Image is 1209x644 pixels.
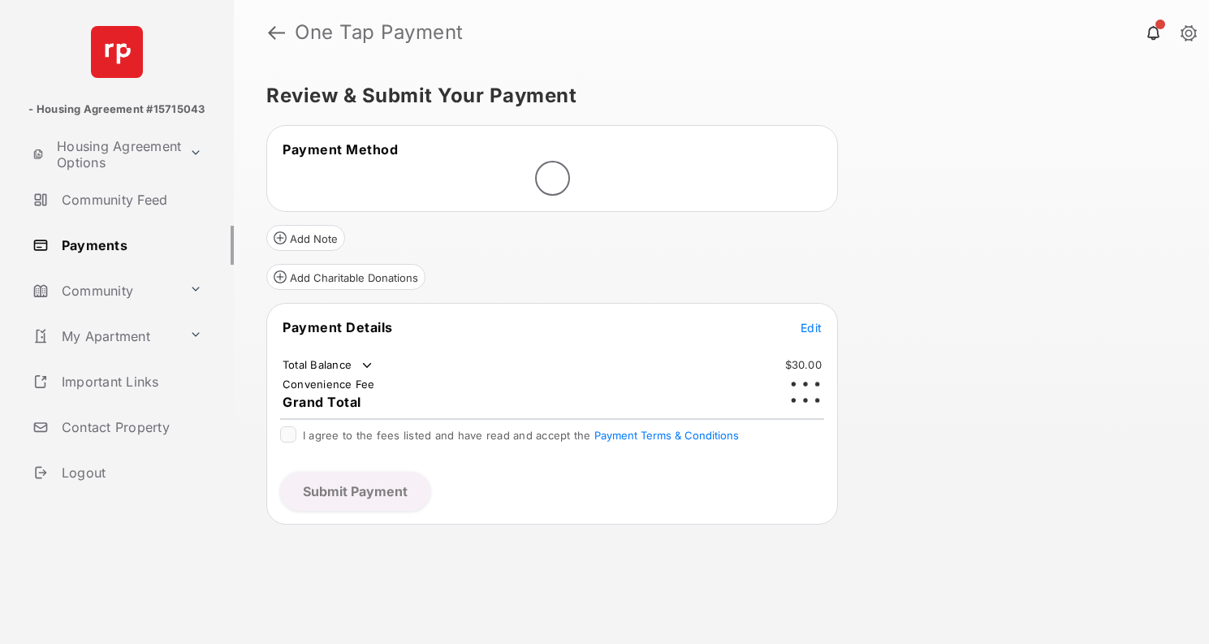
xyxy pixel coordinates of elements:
[266,86,1164,106] h5: Review & Submit Your Payment
[282,357,375,374] td: Total Balance
[283,141,398,158] span: Payment Method
[266,225,345,251] button: Add Note
[26,362,209,401] a: Important Links
[283,394,361,410] span: Grand Total
[280,472,430,511] button: Submit Payment
[26,408,234,447] a: Contact Property
[26,226,234,265] a: Payments
[91,26,143,78] img: svg+xml;base64,PHN2ZyB4bWxucz0iaHR0cDovL3d3dy53My5vcmcvMjAwMC9zdmciIHdpZHRoPSI2NCIgaGVpZ2h0PSI2NC...
[282,377,376,391] td: Convenience Fee
[801,319,822,335] button: Edit
[594,429,739,442] button: I agree to the fees listed and have read and accept the
[266,264,425,290] button: Add Charitable Donations
[26,317,183,356] a: My Apartment
[26,453,234,492] a: Logout
[26,135,183,174] a: Housing Agreement Options
[303,429,739,442] span: I agree to the fees listed and have read and accept the
[28,102,205,118] p: - Housing Agreement #15715043
[784,357,823,372] td: $30.00
[26,180,234,219] a: Community Feed
[295,23,464,42] strong: One Tap Payment
[801,321,822,335] span: Edit
[26,271,183,310] a: Community
[283,319,393,335] span: Payment Details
